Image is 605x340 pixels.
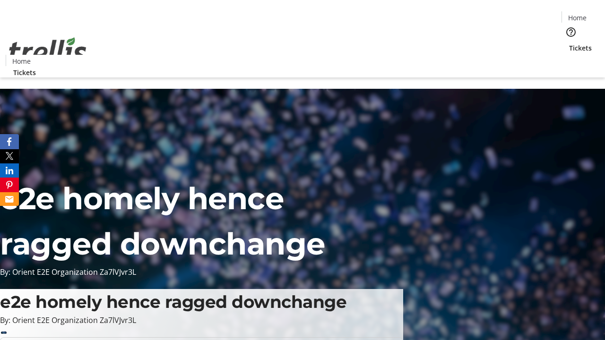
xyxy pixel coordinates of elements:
button: Cart [562,53,580,72]
span: Tickets [13,68,36,77]
button: Help [562,23,580,42]
span: Tickets [569,43,592,53]
a: Home [6,56,36,66]
a: Tickets [562,43,599,53]
span: Home [12,56,31,66]
img: Orient E2E Organization Za7lVJvr3L's Logo [6,27,90,74]
span: Home [568,13,587,23]
a: Home [562,13,592,23]
a: Tickets [6,68,43,77]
